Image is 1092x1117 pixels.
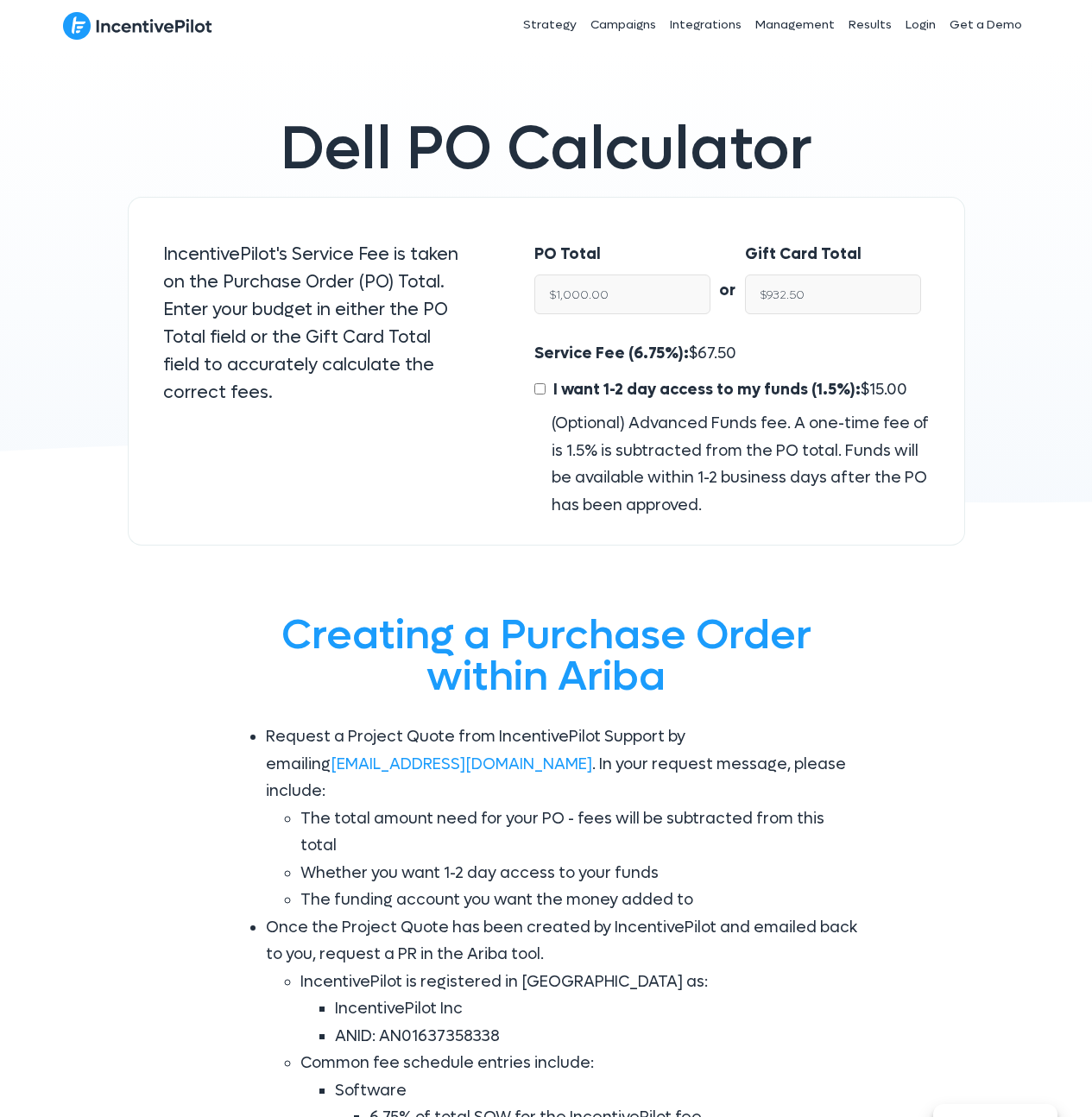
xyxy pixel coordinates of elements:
span: 67.50 [697,344,736,363]
li: IncentivePilot is registered in [GEOGRAPHIC_DATA] as: [300,969,862,1051]
label: PO Total [534,241,601,268]
div: (Optional) Advanced Funds fee. A one-time fee of is 1.5% is subtracted from the PO total. Funds w... [534,410,929,519]
li: Request a Project Quote from IncentivePilot Support by emailing . In your request message, please... [266,723,862,914]
p: IncentivePilot's Service Fee is taken on the Purchase Order (PO) Total. Enter your budget in eith... [163,241,466,407]
li: The total amount need for your PO - fees will be subtracted from this total [300,805,862,860]
nav: Header Menu [398,3,1030,47]
a: Strategy [516,3,584,47]
a: [EMAIL_ADDRESS][DOMAIN_NAME] [331,754,592,774]
span: Creating a Purchase Order within Ariba [281,608,811,704]
li: ANID: AN01637358338 [335,1023,862,1051]
span: $ [549,380,907,400]
li: The funding account you want the money added to [300,887,862,914]
li: Whether you want 1-2 day access to your funds [300,860,862,887]
span: I want 1-2 day access to my funds (1.5%): [553,380,861,400]
span: Service Fee (6.75%): [534,344,689,363]
a: Results [842,3,899,47]
img: IncentivePilot [63,11,212,41]
span: 15.00 [869,380,907,400]
a: Campaigns [584,3,663,47]
a: Login [899,3,943,47]
div: $ [534,340,929,519]
input: I want 1-2 day access to my funds (1.5%):$15.00 [534,383,546,394]
a: Get a Demo [943,3,1029,47]
li: IncentivePilot Inc [335,995,862,1023]
div: or [710,241,745,305]
a: Management [748,3,842,47]
span: Dell PO Calculator [281,110,812,188]
a: Integrations [663,3,748,47]
label: Gift Card Total [745,241,862,268]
